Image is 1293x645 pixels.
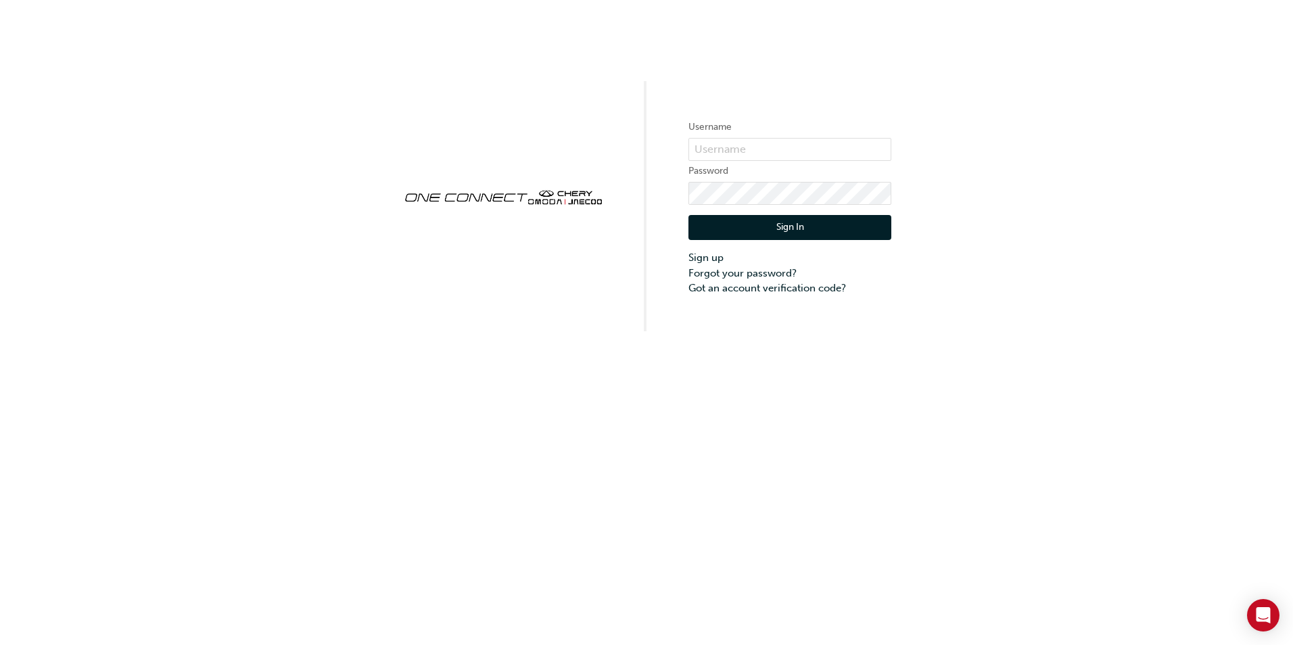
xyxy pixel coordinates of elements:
[688,119,891,135] label: Username
[688,281,891,296] a: Got an account verification code?
[688,250,891,266] a: Sign up
[688,138,891,161] input: Username
[688,266,891,281] a: Forgot your password?
[1247,599,1279,631] div: Open Intercom Messenger
[688,215,891,241] button: Sign In
[402,178,605,214] img: oneconnect
[688,163,891,179] label: Password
